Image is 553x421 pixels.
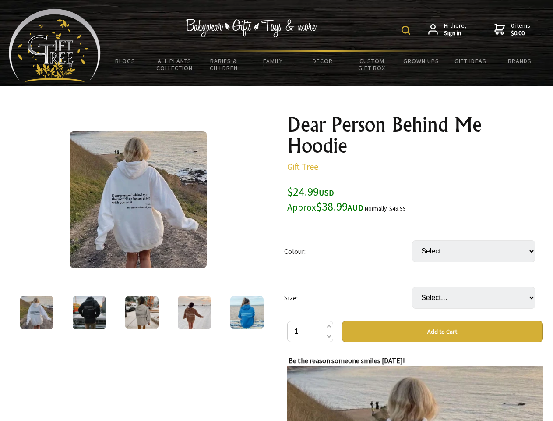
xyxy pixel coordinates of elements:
a: 0 items$0.00 [494,22,530,37]
a: Brands [495,52,545,70]
a: All Plants Collection [150,52,200,77]
span: Hi there, [444,22,466,37]
a: Grown Ups [396,52,446,70]
img: Dear Person Behind Me Hoodie [125,296,159,329]
img: Dear Person Behind Me Hoodie [70,131,207,268]
span: $24.99 $38.99 [287,184,363,214]
span: 0 items [511,21,530,37]
button: Add to Cart [342,321,543,342]
td: Colour: [284,228,412,275]
a: Family [249,52,298,70]
img: Babyware - Gifts - Toys and more... [9,9,101,82]
a: BLOGS [101,52,150,70]
span: AUD [348,203,363,213]
a: Custom Gift Box [347,52,397,77]
img: product search [402,26,410,35]
img: Dear Person Behind Me Hoodie [178,296,211,329]
span: USD [319,188,334,198]
td: Size: [284,275,412,321]
a: Gift Ideas [446,52,495,70]
img: Babywear - Gifts - Toys & more [186,19,317,37]
a: Babies & Children [199,52,249,77]
a: Gift Tree [287,161,318,172]
strong: Sign in [444,29,466,37]
h1: Dear Person Behind Me Hoodie [287,114,543,156]
a: Hi there,Sign in [428,22,466,37]
img: Dear Person Behind Me Hoodie [230,296,264,329]
img: Dear Person Behind Me Hoodie [73,296,106,329]
small: Approx [287,201,316,213]
strong: $0.00 [511,29,530,37]
a: Decor [298,52,347,70]
img: Dear Person Behind Me Hoodie [20,296,53,329]
small: Normally: $49.99 [365,205,406,212]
